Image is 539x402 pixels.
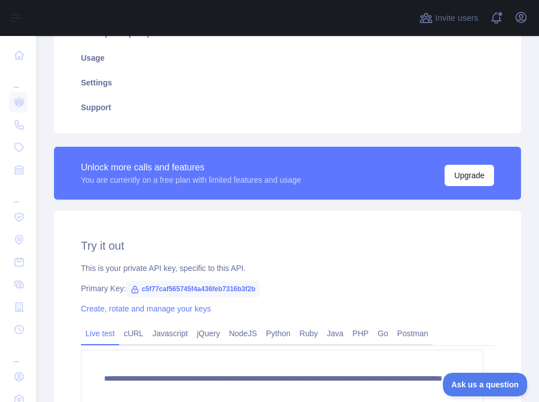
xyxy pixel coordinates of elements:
button: Invite users [417,9,481,27]
a: cURL [119,324,148,342]
a: NodeJS [224,324,261,342]
a: Live test [81,324,119,342]
span: Invite users [435,12,478,25]
a: Usage [67,46,508,70]
a: Create, rotate and manage your keys [81,304,211,313]
a: Support [67,95,508,120]
div: Unlock more calls and features [81,161,301,174]
a: Settings [67,70,508,95]
button: Upgrade [445,165,494,186]
span: c5f77caf565745f4a436feb7316b3f2b [126,281,260,297]
a: Python [261,324,295,342]
div: Primary Key: [81,283,494,294]
div: ... [9,182,27,205]
a: PHP [348,324,373,342]
h2: Try it out [81,238,494,254]
a: jQuery [192,324,224,342]
a: Go [373,324,393,342]
div: ... [9,67,27,90]
div: This is your private API key, specific to this API. [81,263,494,274]
iframe: Toggle Customer Support [443,373,528,396]
div: You are currently on a free plan with limited features and usage [81,174,301,186]
a: Ruby [295,324,323,342]
a: Java [323,324,348,342]
div: ... [9,342,27,364]
a: Javascript [148,324,192,342]
a: Postman [393,324,433,342]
